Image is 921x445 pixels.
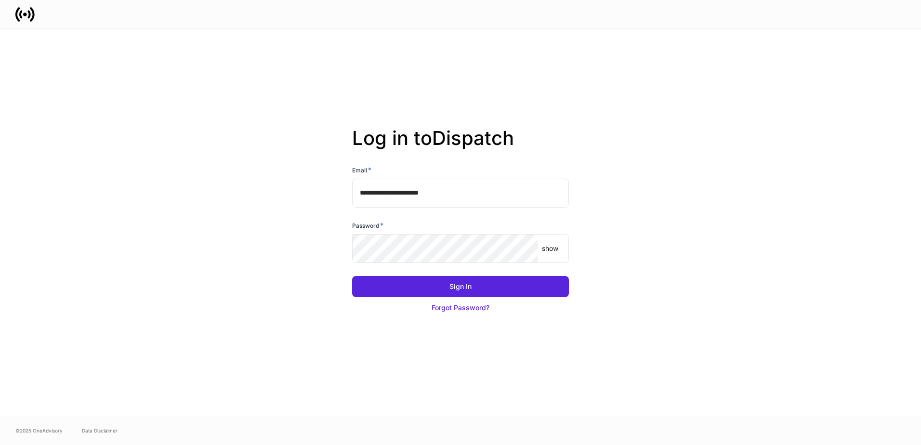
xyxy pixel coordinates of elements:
h6: Email [352,165,371,175]
button: Forgot Password? [352,297,569,318]
div: Sign In [449,282,472,291]
p: show [542,244,558,253]
h2: Log in to Dispatch [352,127,569,165]
div: Forgot Password? [432,303,489,313]
span: © 2025 OneAdvisory [15,427,63,434]
h6: Password [352,221,383,230]
a: Data Disclaimer [82,427,118,434]
button: Sign In [352,276,569,297]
